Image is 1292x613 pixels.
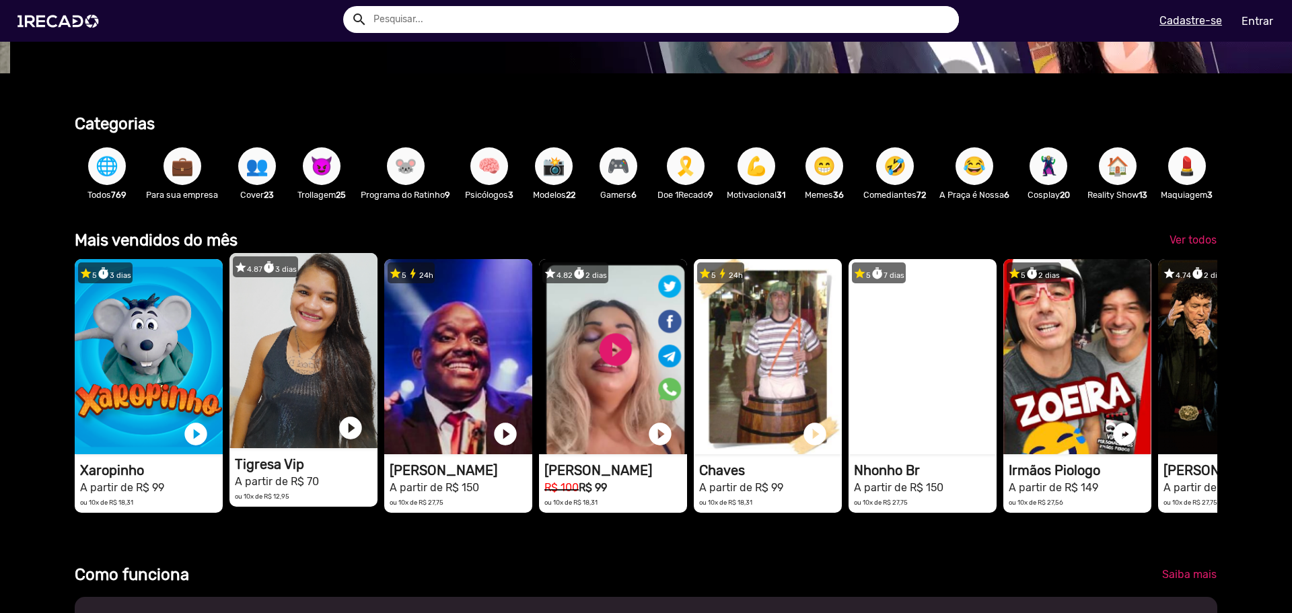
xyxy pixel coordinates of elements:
[600,147,637,185] button: 🎮
[799,188,850,201] p: Memes
[939,188,1009,201] p: A Praça é Nossa
[884,147,906,185] span: 🤣
[384,259,532,454] video: 1RECADO vídeos dedicados para fãs e empresas
[1111,421,1138,447] a: play_circle_filled
[956,421,983,447] a: play_circle_filled
[235,475,319,488] small: A partir de R$ 70
[508,190,513,200] b: 3
[1159,14,1222,27] u: Cadastre-se
[544,499,598,506] small: ou 10x de R$ 18,31
[1151,563,1227,587] a: Saiba mais
[1233,9,1282,33] a: Entrar
[854,462,997,478] h1: Nhonho Br
[863,188,926,201] p: Comediantes
[1009,462,1151,478] h1: Irmãos Piologo
[647,421,674,447] a: play_circle_filled
[593,188,644,201] p: Gamers
[1170,233,1217,246] span: Ver todos
[264,190,274,200] b: 23
[337,414,364,441] a: play_circle_filled
[1023,188,1074,201] p: Cosplay
[694,259,842,454] video: 1RECADO vídeos dedicados para fãs e empresas
[1009,499,1063,506] small: ou 10x de R$ 27,56
[296,188,347,201] p: Trollagem
[805,147,843,185] button: 😁
[854,499,908,506] small: ou 10x de R$ 27,75
[478,147,501,185] span: 🧠
[80,462,223,478] h1: Xaropinho
[1161,188,1213,201] p: Maquiagem
[535,147,573,185] button: 📸
[699,481,783,494] small: A partir de R$ 99
[80,499,133,506] small: ou 10x de R$ 18,31
[657,188,713,201] p: Doe 1Recado
[492,421,519,447] a: play_circle_filled
[631,190,637,200] b: 6
[542,147,565,185] span: 📸
[579,481,607,494] b: R$ 99
[1163,499,1217,506] small: ou 10x de R$ 27,75
[394,147,417,185] span: 🐭
[387,147,425,185] button: 🐭
[1003,259,1151,454] video: 1RECADO vídeos dedicados para fãs e empresas
[667,147,705,185] button: 🎗️
[231,188,283,201] p: Cover
[699,499,752,506] small: ou 10x de R$ 18,31
[1099,147,1137,185] button: 🏠
[956,147,993,185] button: 😂
[88,147,126,185] button: 🌐
[1004,190,1009,200] b: 6
[528,188,579,201] p: Modelos
[347,7,370,30] button: Example home icon
[607,147,630,185] span: 🎮
[1009,481,1098,494] small: A partir de R$ 149
[699,462,842,478] h1: Chaves
[235,456,378,472] h1: Tigresa Vip
[303,147,340,185] button: 😈
[164,147,201,185] button: 💼
[1207,190,1213,200] b: 3
[566,190,575,200] b: 22
[1106,147,1129,185] span: 🏠
[708,190,713,200] b: 9
[849,259,997,454] video: 1RECADO vídeos dedicados para fãs e empresas
[777,190,785,200] b: 31
[361,188,450,201] p: Programa do Ratinho
[801,421,828,447] a: play_circle_filled
[544,481,579,494] small: R$ 100
[674,147,697,185] span: 🎗️
[464,188,515,201] p: Psicólogos
[1139,190,1147,200] b: 13
[1030,147,1067,185] button: 🦹🏼‍♀️
[146,188,218,201] p: Para sua empresa
[363,6,959,33] input: Pesquisar...
[351,11,367,28] mat-icon: Example home icon
[876,147,914,185] button: 🤣
[1037,147,1060,185] span: 🦹🏼‍♀️
[182,421,209,447] a: play_circle_filled
[917,190,926,200] b: 72
[81,188,133,201] p: Todos
[1163,481,1253,494] small: A partir de R$ 150
[390,499,443,506] small: ou 10x de R$ 27,75
[238,147,276,185] button: 👥
[75,259,223,454] video: 1RECADO vídeos dedicados para fãs e empresas
[1162,568,1217,581] span: Saiba mais
[539,259,687,454] video: 1RECADO vídeos dedicados para fãs e empresas
[745,147,768,185] span: 💪
[75,231,238,250] b: Mais vendidos do mês
[229,253,378,448] video: 1RECADO vídeos dedicados para fãs e empresas
[75,114,155,133] b: Categorias
[445,190,450,200] b: 9
[80,481,164,494] small: A partir de R$ 99
[390,481,479,494] small: A partir de R$ 150
[171,147,194,185] span: 💼
[111,190,127,200] b: 769
[1168,147,1206,185] button: 💄
[854,481,943,494] small: A partir de R$ 150
[833,190,844,200] b: 36
[727,188,785,201] p: Motivacional
[1087,188,1147,201] p: Reality Show
[738,147,775,185] button: 💪
[963,147,986,185] span: 😂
